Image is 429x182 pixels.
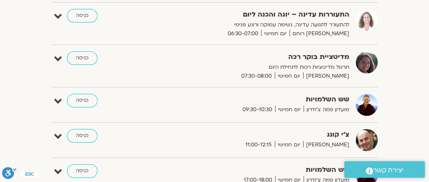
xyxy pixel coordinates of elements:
strong: צ'י קונג [167,129,349,140]
a: כניסה [67,51,97,65]
span: 06:30-07:00 [225,29,261,38]
span: מועדון פמה צ'ודרון [304,105,349,114]
span: יום חמישי [261,29,290,38]
strong: התעוררות עדינה – יוגה והכנה ליום [167,9,349,20]
span: 09:30-10:30 [240,105,275,114]
span: 07:30-08:00 [238,72,275,81]
p: להתעורר לתנועה עדינה, נשימה עמוקה ורוגע פנימי [167,20,349,29]
span: [PERSON_NAME] רוחם [290,29,349,38]
strong: מדיטציית בוקר רכה [167,51,349,63]
a: כניסה [67,94,97,107]
strong: שש השלמויות [167,164,349,176]
a: כניסה [67,129,97,143]
p: תרגול מדיטציות רכות לתחילת היום [167,63,349,72]
span: יום חמישי [275,105,304,114]
span: יצירת קשר [373,165,404,176]
span: [PERSON_NAME] [303,140,349,149]
span: יום חמישי [275,140,303,149]
span: [PERSON_NAME] [303,72,349,81]
strong: שש השלמויות [167,94,349,105]
span: יום חמישי [275,72,303,81]
a: כניסה [67,9,97,22]
span: 11:00-12:15 [242,140,275,149]
a: כניסה [67,164,97,178]
a: יצירת קשר [344,161,425,178]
